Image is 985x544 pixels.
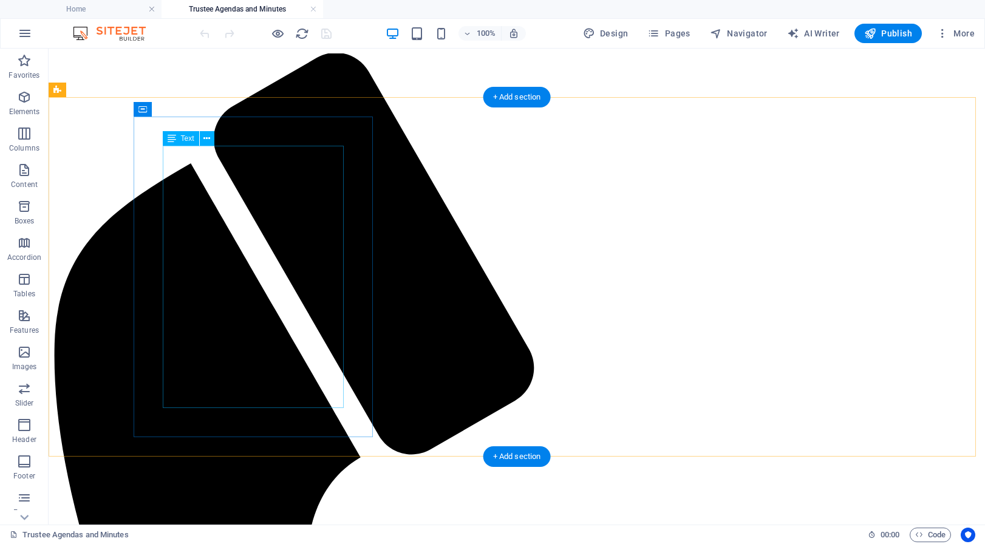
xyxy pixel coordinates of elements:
p: Elements [9,107,40,117]
p: Tables [13,289,35,299]
button: reload [295,26,309,41]
button: More [932,24,980,43]
p: Forms [13,508,35,517]
span: AI Writer [787,27,840,39]
span: 00 00 [881,528,899,542]
button: AI Writer [782,24,845,43]
h4: Trustee Agendas and Minutes [162,2,323,16]
p: Images [12,362,37,372]
img: Editor Logo [70,26,161,41]
p: Header [12,435,36,444]
p: Footer [13,471,35,481]
button: 100% [458,26,502,41]
button: Usercentrics [961,528,975,542]
span: Publish [864,27,912,39]
button: Click here to leave preview mode and continue editing [270,26,285,41]
button: Publish [854,24,922,43]
span: Design [583,27,629,39]
i: On resize automatically adjust zoom level to fit chosen device. [508,28,519,39]
span: Text [181,135,194,142]
span: Code [915,528,946,542]
span: More [936,27,975,39]
button: Code [910,528,951,542]
p: Boxes [15,216,35,226]
p: Slider [15,398,34,408]
p: Accordion [7,253,41,262]
h6: Session time [868,528,900,542]
div: + Add section [483,87,551,107]
p: Features [10,325,39,335]
div: Design (Ctrl+Alt+Y) [578,24,633,43]
i: Reload page [295,27,309,41]
button: Navigator [705,24,772,43]
button: Design [578,24,633,43]
div: + Add section [483,446,551,467]
h6: 100% [477,26,496,41]
p: Favorites [9,70,39,80]
p: Content [11,180,38,189]
span: : [889,530,891,539]
span: Pages [647,27,690,39]
a: Click to cancel selection. Double-click to open Pages [10,528,129,542]
p: Columns [9,143,39,153]
span: Navigator [710,27,768,39]
button: Pages [642,24,695,43]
